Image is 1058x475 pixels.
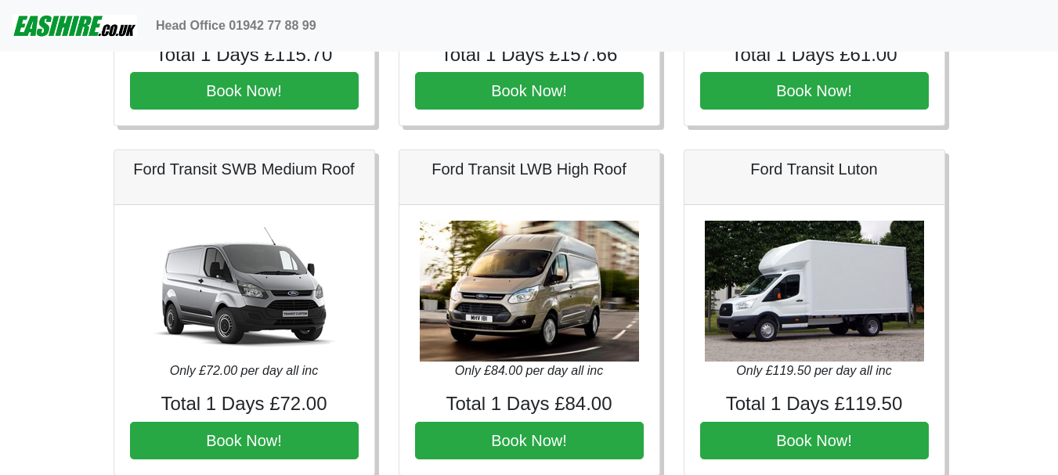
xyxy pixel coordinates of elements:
h4: Total 1 Days £72.00 [130,393,359,416]
h4: Total 1 Days £119.50 [700,393,929,416]
img: Ford Transit Luton [705,221,924,362]
a: Head Office 01942 77 88 99 [150,10,323,41]
button: Book Now! [415,422,644,459]
button: Book Now! [130,422,359,459]
h5: Ford Transit Luton [700,160,929,178]
button: Book Now! [415,72,644,110]
button: Book Now! [130,72,359,110]
img: easihire_logo_small.png [13,10,137,41]
b: Head Office 01942 77 88 99 [156,19,316,32]
h4: Total 1 Days £157.66 [415,44,644,67]
h4: Total 1 Days £61.00 [700,44,929,67]
button: Book Now! [700,72,929,110]
button: Book Now! [700,422,929,459]
img: Ford Transit SWB Medium Roof [135,221,354,362]
i: Only £72.00 per day all inc [170,364,318,377]
h5: Ford Transit LWB High Roof [415,160,644,178]
i: Only £84.00 per day all inc [455,364,603,377]
i: Only £119.50 per day all inc [736,364,891,377]
h5: Ford Transit SWB Medium Roof [130,160,359,178]
h4: Total 1 Days £84.00 [415,393,644,416]
h4: Total 1 Days £115.70 [130,44,359,67]
img: Ford Transit LWB High Roof [420,221,639,362]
